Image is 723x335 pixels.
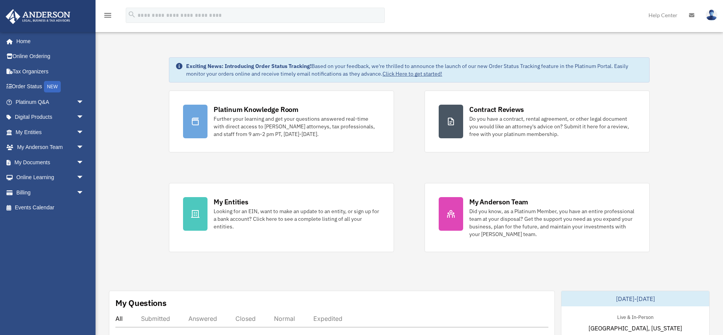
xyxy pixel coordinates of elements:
div: Answered [188,315,217,322]
div: Expedited [313,315,342,322]
img: Anderson Advisors Platinum Portal [3,9,73,24]
div: Do you have a contract, rental agreement, or other legal document you would like an attorney's ad... [469,115,635,138]
div: Looking for an EIN, want to make an update to an entity, or sign up for a bank account? Click her... [214,207,380,230]
span: arrow_drop_down [76,170,92,186]
span: arrow_drop_down [76,155,92,170]
a: Tax Organizers [5,64,96,79]
div: All [115,315,123,322]
div: My Questions [115,297,167,309]
span: arrow_drop_down [76,185,92,201]
div: Live & In-Person [611,312,660,320]
div: Submitted [141,315,170,322]
span: arrow_drop_down [76,110,92,125]
a: Billingarrow_drop_down [5,185,96,200]
i: menu [103,11,112,20]
strong: Exciting News: Introducing Order Status Tracking! [186,63,311,70]
img: User Pic [706,10,717,21]
a: My Documentsarrow_drop_down [5,155,96,170]
div: Platinum Knowledge Room [214,105,298,114]
span: arrow_drop_down [76,94,92,110]
span: arrow_drop_down [76,125,92,140]
a: Platinum Q&Aarrow_drop_down [5,94,96,110]
a: Contract Reviews Do you have a contract, rental agreement, or other legal document you would like... [425,91,650,152]
a: Online Ordering [5,49,96,64]
a: Home [5,34,92,49]
a: Digital Productsarrow_drop_down [5,110,96,125]
div: Contract Reviews [469,105,524,114]
a: Order StatusNEW [5,79,96,95]
a: My Entitiesarrow_drop_down [5,125,96,140]
a: My Anderson Teamarrow_drop_down [5,140,96,155]
a: Platinum Knowledge Room Further your learning and get your questions answered real-time with dire... [169,91,394,152]
span: arrow_drop_down [76,140,92,155]
a: menu [103,13,112,20]
div: NEW [44,81,61,92]
div: Normal [274,315,295,322]
i: search [128,10,136,19]
a: Click Here to get started! [383,70,442,77]
div: Further your learning and get your questions answered real-time with direct access to [PERSON_NAM... [214,115,380,138]
div: [DATE]-[DATE] [561,291,709,306]
div: Did you know, as a Platinum Member, you have an entire professional team at your disposal? Get th... [469,207,635,238]
div: Based on your feedback, we're thrilled to announce the launch of our new Order Status Tracking fe... [186,62,643,78]
a: My Entities Looking for an EIN, want to make an update to an entity, or sign up for a bank accoun... [169,183,394,252]
a: My Anderson Team Did you know, as a Platinum Member, you have an entire professional team at your... [425,183,650,252]
span: [GEOGRAPHIC_DATA], [US_STATE] [588,324,682,333]
div: My Anderson Team [469,197,528,207]
a: Events Calendar [5,200,96,215]
a: Online Learningarrow_drop_down [5,170,96,185]
div: Closed [235,315,256,322]
div: My Entities [214,197,248,207]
